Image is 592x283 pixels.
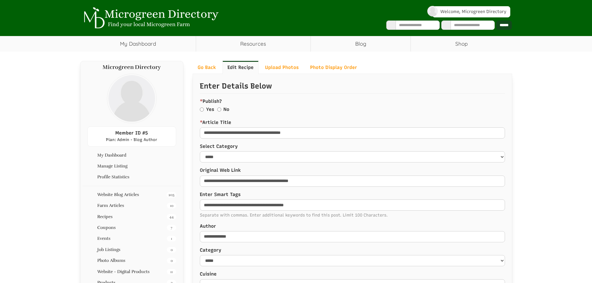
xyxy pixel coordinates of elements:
label: Category [200,247,505,253]
label: No [223,106,229,113]
label: Article Title [200,119,505,126]
input: Yes [200,107,204,112]
a: 10 Farm Articles [87,203,177,208]
a: Welcome, Microgreen Directory [432,6,510,17]
select: select-1 [200,151,505,162]
span: 10 [167,203,176,208]
input: No [217,107,221,112]
span: Member ID #5 [115,130,148,136]
span: 0 [167,247,176,253]
span: Plan: Admin - Blog Author [106,137,157,142]
i: Use Current Location [488,23,491,27]
a: Edit Recipe [223,61,259,74]
label: Cuisine [200,271,505,277]
a: 44 Recipes [87,214,177,219]
select: Recipe_fields_321-element-14-1 [200,255,505,266]
img: profile profile holder [107,74,157,123]
a: Manage Listing [87,164,177,168]
label: Publish? [200,98,505,105]
span: Separate with commas. Enter additional keywords to find this post. Limit 100 Characters. [200,212,505,218]
a: Upload Photos [260,61,304,74]
label: Enter Smart Tags [200,191,505,198]
label: Select Category [200,143,505,150]
span: 0 [167,258,176,263]
p: Enter Details Below [200,81,505,93]
a: Photo Display Order [305,61,362,74]
label: Original Web Link [200,167,505,174]
span: 205 [167,192,176,198]
a: My Dashboard [87,153,177,157]
label: Author [200,223,505,230]
a: My Dashboard [80,36,196,52]
span: 11 [167,269,176,275]
a: Resources [196,36,310,52]
a: 0 Photo Albums [87,258,177,263]
a: 0 Job Listings [87,247,177,252]
span: 44 [167,214,176,220]
a: 7 Coupons [87,225,177,230]
span: 7 [167,225,176,231]
span: 1 [167,236,176,241]
a: Shop [411,36,512,52]
img: Microgreen Directory [80,7,220,29]
label: Yes [206,106,214,113]
h4: Microgreen Directory [87,64,177,71]
img: profile profile holder [427,6,438,16]
a: 205 Website Blog Articles [87,192,177,197]
a: Blog [311,36,411,52]
a: 11 Website - Digital Products [87,269,177,274]
a: Profile Statistics [87,175,177,179]
a: 1 Events [87,236,177,241]
a: Go Back [193,61,221,74]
